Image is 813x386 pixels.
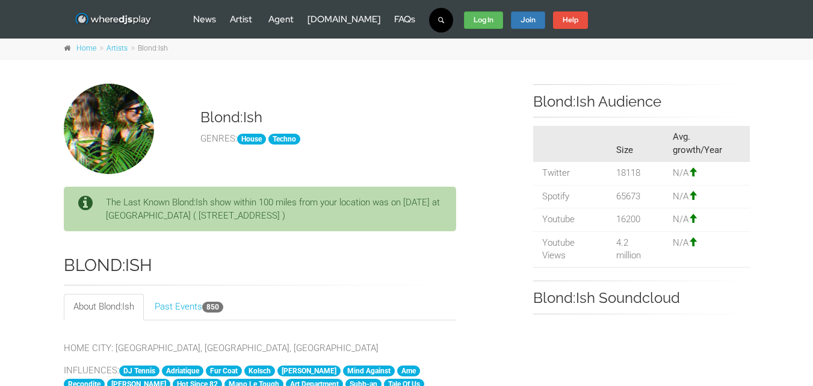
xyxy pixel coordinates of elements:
[249,367,271,375] a: Kolsch
[533,290,750,307] h3: Blond:Ish Soundcloud
[394,13,415,25] a: FAQs
[210,367,238,375] a: Fur Coat
[664,231,750,267] td: N/A
[107,44,128,52] a: Artists
[533,162,608,185] td: Twitter
[563,15,578,25] strong: Help
[664,185,750,208] td: N/A
[511,11,545,30] a: Join
[268,13,294,25] a: Agent
[521,15,536,25] strong: Join
[64,84,154,174] img: Blond:Ish
[237,134,266,145] span: House
[64,341,457,355] p: HOME CITY: [GEOGRAPHIC_DATA], [GEOGRAPHIC_DATA], [GEOGRAPHIC_DATA]
[308,13,380,25] a: [DOMAIN_NAME]
[607,162,663,185] td: 18118
[64,294,144,320] a: About Blond:Ish
[553,11,588,30] a: Help
[193,13,216,25] a: News
[607,208,663,231] td: 16200
[664,162,750,185] td: N/A
[282,367,336,375] a: [PERSON_NAME]
[533,93,750,111] h3: Blond:Ish Audience
[464,11,503,30] a: Log In
[347,367,391,375] a: Mind Against
[166,367,199,375] a: Adriatique
[76,44,96,52] a: Home
[533,231,608,267] td: Youtube Views
[202,302,223,313] span: 850
[145,294,233,320] a: Past Events850
[230,13,252,25] a: Artist
[268,134,300,145] span: Techno
[75,12,152,27] img: WhereDJsPlay
[474,15,493,25] strong: Log In
[607,231,663,267] td: 4.2 million
[607,185,663,208] td: 65673
[533,208,608,231] td: Youtube
[123,367,155,375] a: DJ Tennis
[401,367,416,375] a: Ame
[200,109,262,126] h3: Blond:Ish
[64,187,457,231] div: The Last Known Blond:Ish show within 100 miles from your location was on [DATE] at [GEOGRAPHIC_DA...
[533,185,608,208] td: Spotify
[607,126,663,161] th: Size
[664,126,750,161] th: Avg. growth/Year
[64,255,457,276] h2: Blond:Ish
[129,43,168,54] li: Blond:Ish
[200,132,456,145] p: GENRES:
[664,208,750,231] td: N/A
